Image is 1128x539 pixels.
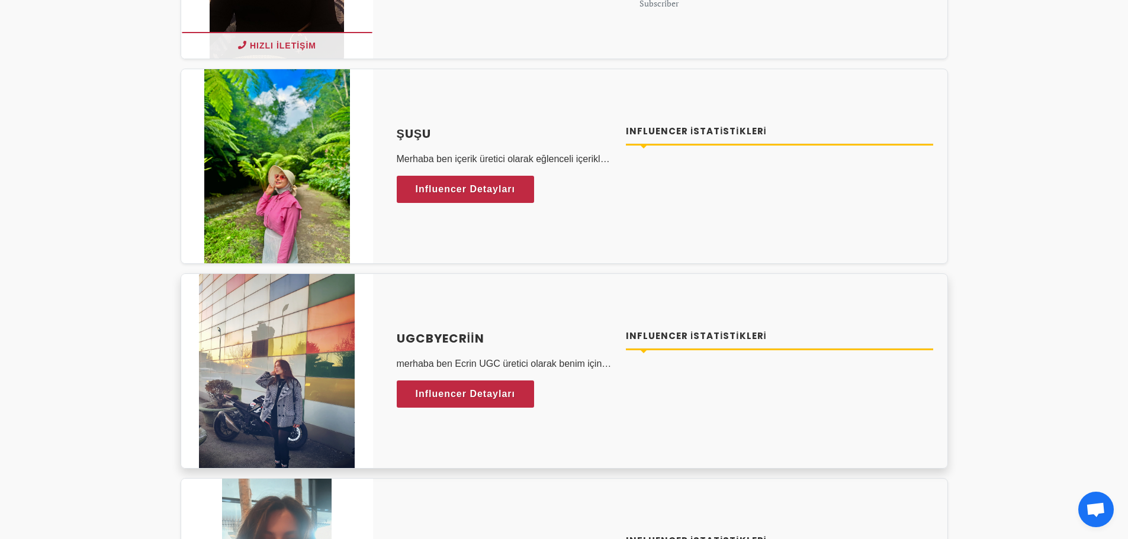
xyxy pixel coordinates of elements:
[397,176,535,203] a: Influencer Detayları
[397,152,612,166] p: Merhaba ben içerik üretici olarak eğlenceli içerikler üretmeyi seviyorum.Makyaj , cilt bakımı , m...
[416,180,516,198] span: Influencer Detayları
[626,125,933,138] h4: Influencer İstatistikleri
[397,357,612,371] p: merhaba ben Ecrin UGC üretici olarak benim için önemli olan, yalnızca bir ürünü tanıtmak değil, a...
[181,32,373,59] button: Hızlı İletişim
[416,385,516,403] span: Influencer Detayları
[1078,492,1114,527] a: Açık sohbet
[397,380,535,408] a: Influencer Detayları
[397,330,612,347] a: ugcbyecriin
[626,330,933,343] h4: Influencer İstatistikleri
[397,125,612,143] a: Şuşu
